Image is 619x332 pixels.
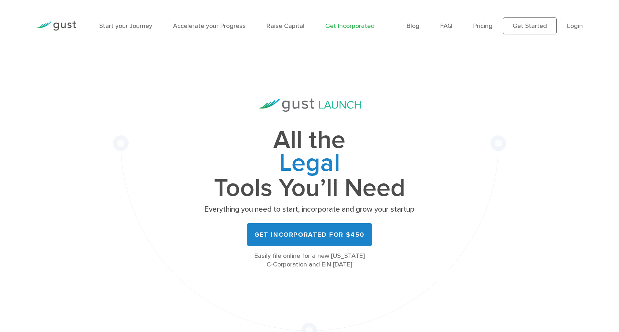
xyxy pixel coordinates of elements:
[202,252,417,269] div: Easily file online for a new [US_STATE] C-Corporation and EIN [DATE]
[440,22,452,30] a: FAQ
[258,98,361,112] img: Gust Launch Logo
[202,129,417,199] h1: All the Tools You’ll Need
[247,223,372,246] a: Get Incorporated for $450
[473,22,493,30] a: Pricing
[267,22,304,30] a: Raise Capital
[202,152,417,177] span: Legal
[567,22,583,30] a: Login
[325,22,375,30] a: Get Incorporated
[36,21,76,31] img: Gust Logo
[99,22,152,30] a: Start your Journey
[503,17,557,34] a: Get Started
[173,22,246,30] a: Accelerate your Progress
[202,205,417,215] p: Everything you need to start, incorporate and grow your startup
[407,22,419,30] a: Blog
